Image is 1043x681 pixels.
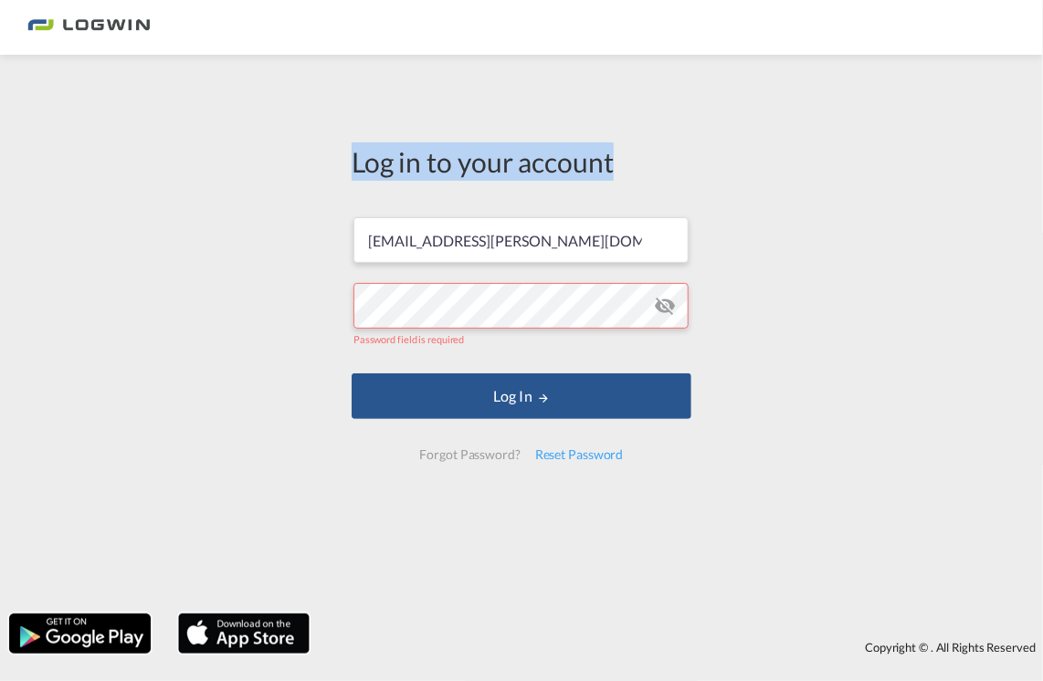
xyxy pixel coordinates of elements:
input: Enter email/phone number [353,217,689,263]
div: Reset Password [528,438,631,471]
img: apple.png [176,612,311,655]
button: LOGIN [352,373,691,419]
img: bc73a0e0d8c111efacd525e4c8ad7d32.png [27,7,151,48]
div: Forgot Password? [412,438,527,471]
div: Copyright © . All Rights Reserved [319,632,1043,663]
span: Password field is required [353,333,464,345]
div: Log in to your account [352,142,691,181]
img: google.png [7,612,153,655]
md-icon: icon-eye-off [654,295,676,317]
